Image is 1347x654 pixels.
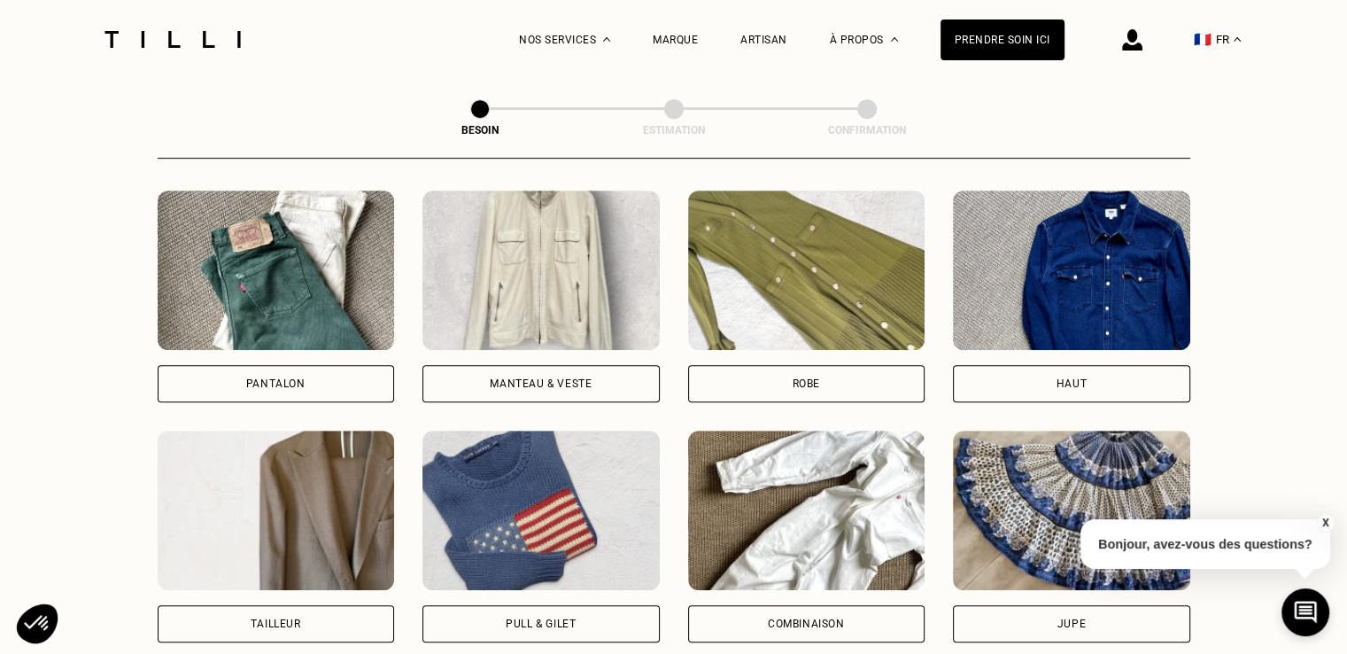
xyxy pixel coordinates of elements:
[953,191,1190,350] img: Tilli retouche votre Haut
[1057,378,1087,389] div: Haut
[251,619,301,629] div: Tailleur
[740,34,787,46] a: Artisan
[158,191,395,350] img: Tilli retouche votre Pantalon
[768,619,845,629] div: Combinaison
[585,124,763,136] div: Estimation
[688,431,925,590] img: Tilli retouche votre Combinaison
[158,431,395,590] img: Tilli retouche votre Tailleur
[1234,37,1241,42] img: menu déroulant
[778,124,956,136] div: Confirmation
[1057,619,1086,629] div: Jupe
[1316,513,1334,533] button: X
[422,191,660,350] img: Tilli retouche votre Manteau & Veste
[1122,29,1142,51] img: icône connexion
[941,19,1064,60] a: Prendre soin ici
[793,378,820,389] div: Robe
[391,124,569,136] div: Besoin
[506,619,576,629] div: Pull & gilet
[422,431,660,590] img: Tilli retouche votre Pull & gilet
[688,191,925,350] img: Tilli retouche votre Robe
[98,31,247,48] img: Logo du service de couturière Tilli
[246,378,306,389] div: Pantalon
[891,37,898,42] img: Menu déroulant à propos
[490,378,592,389] div: Manteau & Veste
[1194,31,1212,48] span: 🇫🇷
[653,34,698,46] a: Marque
[1080,519,1330,569] p: Bonjour, avez-vous des questions?
[603,37,610,42] img: Menu déroulant
[953,431,1190,590] img: Tilli retouche votre Jupe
